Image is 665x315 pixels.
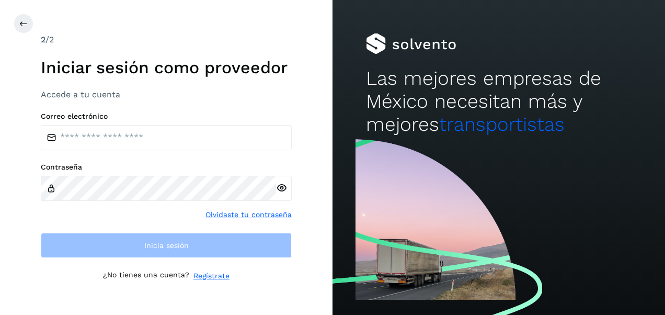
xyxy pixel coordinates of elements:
[103,271,189,282] p: ¿No tienes una cuenta?
[41,58,292,77] h1: Iniciar sesión como proveedor
[41,33,292,46] div: /2
[41,89,292,99] h3: Accede a tu cuenta
[144,242,189,249] span: Inicia sesión
[205,209,292,220] a: Olvidaste tu contraseña
[41,35,45,44] span: 2
[366,67,632,137] h2: Las mejores empresas de México necesitan más y mejores
[41,163,292,172] label: Contraseña
[439,113,565,136] span: transportistas
[41,112,292,121] label: Correo electrónico
[193,271,230,282] a: Regístrate
[41,233,292,258] button: Inicia sesión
